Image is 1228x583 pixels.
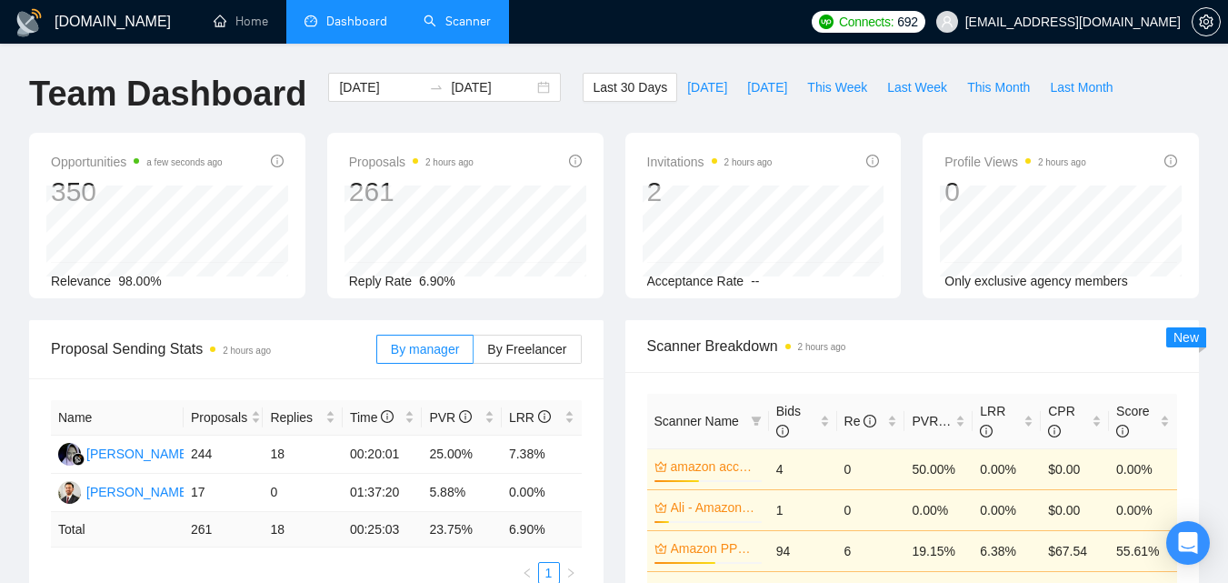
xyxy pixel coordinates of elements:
[647,175,773,209] div: 2
[1038,157,1086,167] time: 2 hours ago
[807,77,867,97] span: This Week
[1048,425,1061,437] span: info-circle
[1116,404,1150,438] span: Score
[349,175,474,209] div: 261
[1192,15,1221,29] a: setting
[223,346,271,356] time: 2 hours ago
[647,151,773,173] span: Invitations
[391,342,459,357] span: By manager
[944,151,1086,173] span: Profile Views
[654,501,667,514] span: crown
[51,151,223,173] span: Opportunities
[1166,521,1210,565] div: Open Intercom Messenger
[58,446,191,460] a: AA[PERSON_NAME]
[647,274,744,288] span: Acceptance Rate
[263,400,343,436] th: Replies
[904,489,973,530] td: 0.00%
[51,175,223,209] div: 350
[51,337,376,360] span: Proposal Sending Stats
[751,416,762,427] span: filter
[422,512,502,548] td: 23.75 %
[305,15,317,27] span: dashboard
[349,151,474,173] span: Proposals
[776,425,789,437] span: info-circle
[263,436,343,474] td: 18
[539,563,559,583] a: 1
[839,12,894,32] span: Connects:
[1050,77,1113,97] span: Last Month
[837,448,905,489] td: 0
[86,482,191,502] div: [PERSON_NAME]
[1164,155,1177,167] span: info-circle
[429,80,444,95] span: swap-right
[904,530,973,571] td: 19.15%
[864,415,876,427] span: info-circle
[671,498,758,518] a: Ali - Amazon Listing Expert
[58,484,191,498] a: OA[PERSON_NAME]
[944,274,1128,288] span: Only exclusive agency members
[1192,7,1221,36] button: setting
[798,342,846,352] time: 2 hours ago
[980,425,993,437] span: info-circle
[326,14,387,29] span: Dashboard
[422,474,502,512] td: 5.88%
[502,512,582,548] td: 6.90 %
[654,542,667,555] span: crown
[146,157,222,167] time: a few seconds ago
[451,77,534,97] input: End date
[1116,425,1129,437] span: info-circle
[904,448,973,489] td: 50.00%
[459,410,472,423] span: info-circle
[86,444,191,464] div: [PERSON_NAME]
[583,73,677,102] button: Last 30 Days
[569,155,582,167] span: info-circle
[424,14,491,29] a: searchScanner
[184,400,264,436] th: Proposals
[912,414,954,428] span: PVR
[671,538,758,558] a: Amazon PPC - Rameen
[15,8,44,37] img: logo
[1040,73,1123,102] button: Last Month
[647,335,1178,357] span: Scanner Breakdown
[897,12,917,32] span: 692
[51,274,111,288] span: Relevance
[677,73,737,102] button: [DATE]
[973,448,1041,489] td: 0.00%
[343,474,423,512] td: 01:37:20
[58,481,81,504] img: OA
[509,410,551,425] span: LRR
[118,274,161,288] span: 98.00%
[422,436,502,474] td: 25.00%
[671,457,758,477] a: amazon account management - Rameen
[419,274,455,288] span: 6.90%
[967,77,1030,97] span: This Month
[593,77,667,97] span: Last 30 Days
[844,414,877,428] span: Re
[1048,404,1075,438] span: CPR
[776,404,801,438] span: Bids
[343,512,423,548] td: 00:25:03
[769,489,837,530] td: 1
[837,530,905,571] td: 6
[1041,530,1109,571] td: $67.54
[381,410,394,423] span: info-circle
[270,407,322,427] span: Replies
[191,407,247,427] span: Proposals
[522,568,533,578] span: left
[887,77,947,97] span: Last Week
[973,489,1041,530] td: 0.00%
[769,448,837,489] td: 4
[502,474,582,512] td: 0.00%
[263,512,343,548] td: 18
[1041,448,1109,489] td: $0.00
[51,400,184,436] th: Name
[654,414,739,428] span: Scanner Name
[184,474,264,512] td: 17
[184,436,264,474] td: 244
[654,460,667,473] span: crown
[1173,330,1199,345] span: New
[747,407,765,435] span: filter
[797,73,877,102] button: This Week
[747,77,787,97] span: [DATE]
[58,443,81,466] img: AA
